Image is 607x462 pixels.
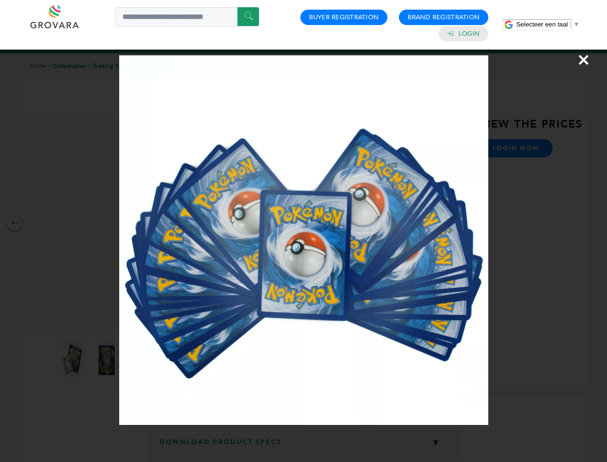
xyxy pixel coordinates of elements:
[577,46,590,73] span: ×
[115,7,259,26] input: Search a product or brand...
[119,55,488,425] img: Image Preview
[516,21,580,28] a: Selecteer een taal​
[408,13,480,22] a: Brand Registration
[516,21,568,28] span: Selecteer een taal
[309,13,379,22] a: Buyer Registration
[573,21,580,28] span: ▼
[458,29,480,38] a: Login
